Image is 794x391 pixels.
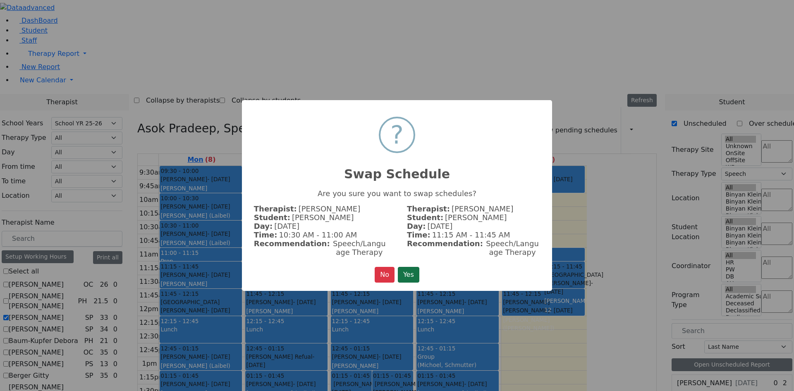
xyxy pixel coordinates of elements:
strong: Student: [407,213,443,222]
strong: Time: [254,230,277,239]
strong: Day: [407,222,426,230]
button: Yes [398,267,419,283]
strong: Student: [254,213,290,222]
span: 11:15 AM - 11:45 AM [432,230,510,239]
span: 10:30 AM - 11:00 AM [279,230,357,239]
span: [PERSON_NAME] [445,213,507,222]
strong: Time: [407,230,430,239]
span: [DATE] [274,222,299,230]
span: Speech/Language Therapy [485,239,540,257]
button: No [375,267,395,283]
p: Are you sure you want to swap schedules? [254,189,540,198]
strong: Therapist: [254,204,297,213]
span: [PERSON_NAME] [452,204,514,213]
strong: Therapist: [407,204,450,213]
div: ? [390,118,404,151]
h2: Swap Schedule [242,157,552,182]
span: [DATE] [427,222,452,230]
span: [PERSON_NAME] [299,204,361,213]
strong: Recommendation: [407,239,483,257]
span: [PERSON_NAME] [292,213,354,222]
strong: Day: [254,222,273,230]
strong: Recommendation: [254,239,330,257]
span: Speech/Language Therapy [332,239,387,257]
